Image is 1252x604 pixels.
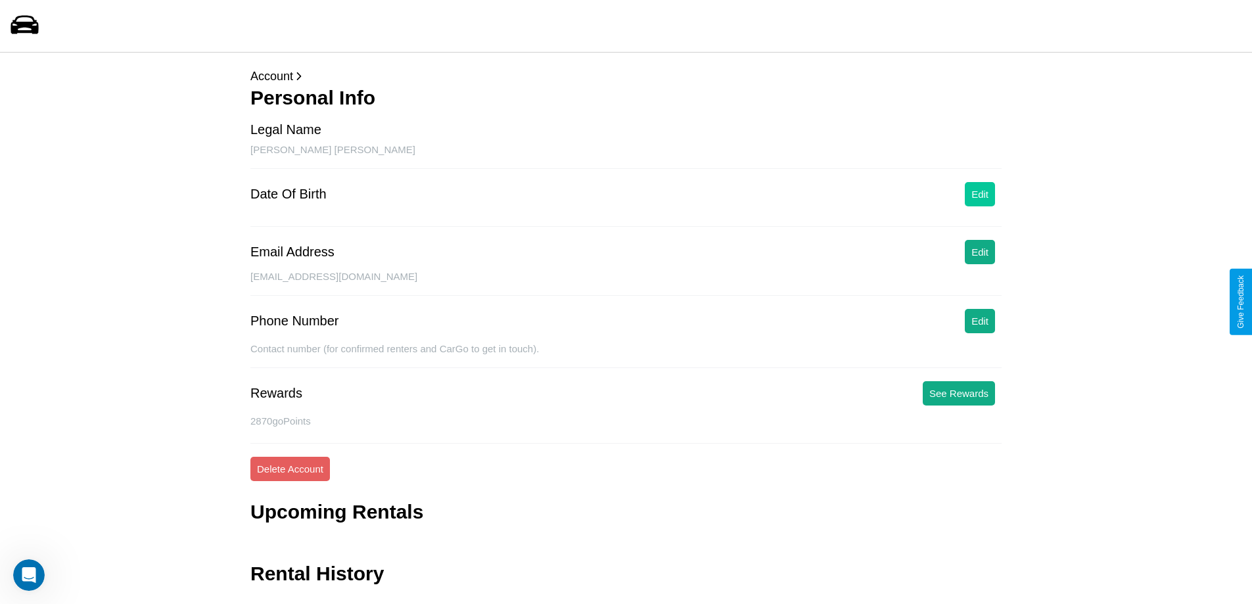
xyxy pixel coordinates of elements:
button: Edit [965,182,995,206]
div: Phone Number [250,314,339,329]
h3: Upcoming Rentals [250,501,423,523]
div: Give Feedback [1236,275,1245,329]
button: See Rewards [923,381,995,406]
button: Delete Account [250,457,330,481]
div: Rewards [250,386,302,401]
p: 2870 goPoints [250,412,1002,430]
div: [PERSON_NAME] [PERSON_NAME] [250,144,1002,169]
p: Account [250,66,1002,87]
button: Edit [965,309,995,333]
div: Email Address [250,244,335,260]
div: Legal Name [250,122,321,137]
div: Date Of Birth [250,187,327,202]
iframe: Intercom live chat [13,559,45,591]
h3: Rental History [250,563,384,585]
h3: Personal Info [250,87,1002,109]
button: Edit [965,240,995,264]
div: Contact number (for confirmed renters and CarGo to get in touch). [250,343,1002,368]
div: [EMAIL_ADDRESS][DOMAIN_NAME] [250,271,1002,296]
